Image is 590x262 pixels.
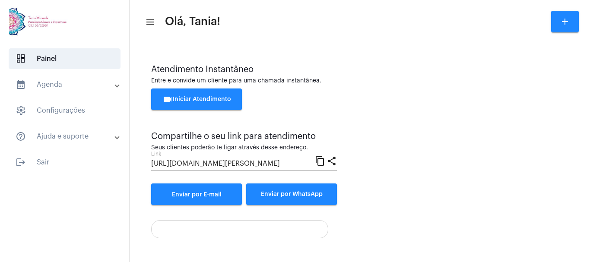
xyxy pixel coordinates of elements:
div: Compartilhe o seu link para atendimento [151,132,337,141]
mat-icon: add [560,16,570,27]
button: Iniciar Atendimento [151,88,242,110]
mat-panel-title: Agenda [16,79,115,90]
mat-icon: share [327,155,337,166]
mat-panel-title: Ajuda e suporte [16,131,115,142]
button: Enviar por WhatsApp [246,183,337,205]
span: Sair [9,152,121,173]
span: sidenav icon [16,54,26,64]
mat-icon: content_copy [315,155,325,166]
mat-icon: sidenav icon [16,79,26,90]
span: sidenav icon [16,105,26,116]
div: Atendimento Instantâneo [151,65,568,74]
div: Seus clientes poderão te ligar através desse endereço. [151,145,337,151]
span: Enviar por WhatsApp [261,191,323,197]
mat-expansion-panel-header: sidenav iconAjuda e suporte [5,126,129,147]
img: 82f91219-cc54-a9e9-c892-318f5ec67ab1.jpg [7,4,71,39]
mat-icon: sidenav icon [145,17,154,27]
mat-expansion-panel-header: sidenav iconAgenda [5,74,129,95]
span: Configurações [9,100,121,121]
span: Painel [9,48,121,69]
span: Enviar por E-mail [172,192,222,198]
span: Iniciar Atendimento [162,96,231,102]
span: Olá, Tania! [165,15,220,28]
div: Entre e convide um cliente para uma chamada instantânea. [151,78,568,84]
mat-icon: sidenav icon [16,157,26,167]
a: Enviar por E-mail [151,183,242,205]
mat-icon: sidenav icon [16,131,26,142]
mat-icon: videocam [162,94,173,104]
